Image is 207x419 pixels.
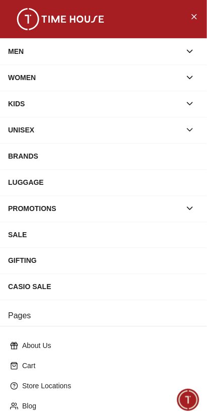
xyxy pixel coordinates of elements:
[8,226,199,244] div: SALE
[22,401,193,411] p: Blog
[8,42,181,60] div: MEN
[186,8,202,24] button: Close Menu
[8,199,181,218] div: PROMOTIONS
[8,278,199,296] div: CASIO SALE
[182,5,202,25] em: Minimize
[5,5,25,25] em: Back
[28,7,45,24] img: Profile picture of Zoe
[8,95,181,113] div: KIDS
[22,381,193,391] p: Store Locations
[51,11,147,20] div: [PERSON_NAME]
[8,68,181,87] div: WOMEN
[8,252,199,270] div: GIFTING
[8,147,199,165] div: BRANDS
[10,8,111,30] img: ...
[177,389,199,411] div: Chat Widget
[8,121,181,139] div: UNISEX
[8,327,207,337] div: [PERSON_NAME]
[22,341,193,351] p: About Us
[8,173,199,191] div: LUGGAGE
[22,361,193,371] p: Cart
